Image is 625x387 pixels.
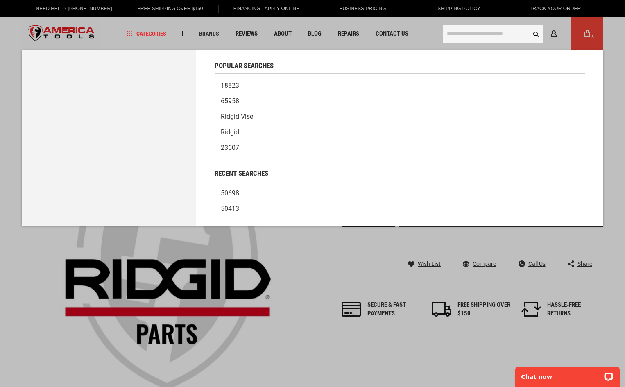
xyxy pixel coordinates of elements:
[127,31,166,36] span: Categories
[215,186,585,201] a: 50698
[215,62,274,69] span: Popular Searches
[215,170,268,177] span: Recent Searches
[123,28,170,39] a: Categories
[215,109,585,124] a: Ridgid vise
[215,78,585,93] a: 18823
[215,93,585,109] a: 65958
[195,28,223,39] a: Brands
[199,31,219,36] span: Brands
[215,140,585,156] a: 23607
[510,361,625,387] iframe: LiveChat chat widget
[215,124,585,140] a: Ridgid
[528,26,543,41] button: Search
[215,201,585,217] a: 50413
